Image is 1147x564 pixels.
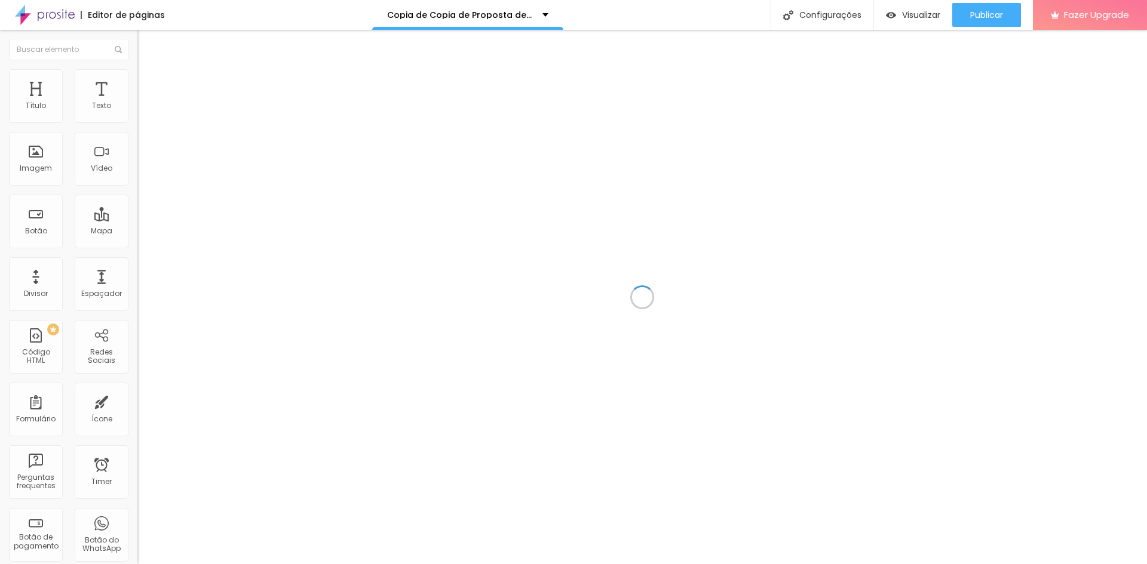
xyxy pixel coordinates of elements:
img: Icone [115,46,122,53]
div: Código HTML [12,348,59,365]
div: Título [26,101,46,110]
div: Timer [91,477,112,486]
div: Formulário [16,415,56,423]
span: Publicar [970,10,1003,20]
span: Visualizar [902,10,940,20]
div: Ícone [91,415,112,423]
div: Vídeo [91,164,112,172]
div: Divisor [24,289,48,298]
p: Copia de Copia de Proposta de Investimento [387,11,533,19]
img: Icone [783,10,793,20]
div: Editor de páginas [81,11,165,19]
div: Botão do WhatsApp [78,536,125,553]
button: Visualizar [874,3,952,27]
div: Mapa [91,227,112,235]
div: Imagem [20,164,52,172]
button: Publicar [952,3,1021,27]
div: Redes Sociais [78,348,125,365]
div: Botão de pagamento [12,533,59,550]
div: Espaçador [81,289,122,298]
div: Botão [25,227,47,235]
input: Buscar elemento [9,39,128,60]
div: Texto [92,101,111,110]
img: view-1.svg [886,10,896,20]
div: Perguntas frequentes [12,473,59,491]
span: Fazer Upgrade [1064,10,1129,20]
